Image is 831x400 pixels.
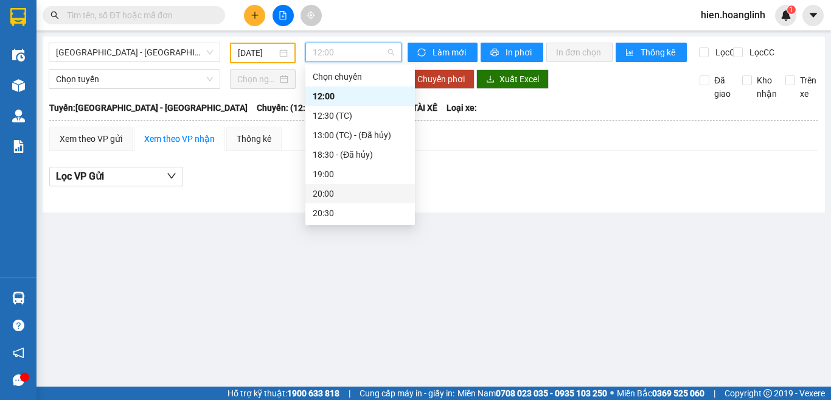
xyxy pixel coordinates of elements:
[238,46,277,60] input: 14/10/2025
[506,46,534,59] span: In phơi
[691,7,775,23] span: hien.hoanglinh
[496,388,607,398] strong: 0708 023 035 - 0935 103 250
[56,70,213,88] span: Chọn tuyến
[228,387,339,400] span: Hỗ trợ kỹ thuật:
[144,132,215,146] div: Xem theo VP nhận
[490,48,501,58] span: printer
[307,11,315,19] span: aim
[237,132,271,146] div: Thống kê
[67,9,210,22] input: Tìm tên, số ĐT hoặc mã đơn
[12,292,25,304] img: warehouse-icon
[49,103,248,113] b: Tuyến: [GEOGRAPHIC_DATA] - [GEOGRAPHIC_DATA]
[49,167,183,186] button: Lọc VP Gửi
[13,374,24,386] span: message
[251,11,259,19] span: plus
[313,148,408,161] div: 18:30 - (Đã hủy)
[313,109,408,122] div: 12:30 (TC)
[433,46,468,59] span: Làm mới
[641,46,677,59] span: Thống kê
[56,169,104,184] span: Lọc VP Gửi
[56,43,213,61] span: Hà Nội - Quảng Bình
[795,74,821,100] span: Trên xe
[313,43,394,61] span: 12:00
[360,387,454,400] span: Cung cấp máy in - giấy in:
[408,69,475,89] button: Chuyển phơi
[709,74,735,100] span: Đã giao
[12,110,25,122] img: warehouse-icon
[481,43,543,62] button: printerIn phơi
[287,388,339,398] strong: 1900 633 818
[617,387,704,400] span: Miền Bắc
[457,387,607,400] span: Miền Nam
[13,347,24,359] span: notification
[625,48,636,58] span: bar-chart
[616,43,687,62] button: bar-chartThống kê
[313,187,408,200] div: 20:00
[12,140,25,153] img: solution-icon
[313,128,408,142] div: 13:00 (TC) - (Đã hủy)
[13,320,24,331] span: question-circle
[711,46,742,59] span: Lọc CR
[50,11,59,19] span: search
[12,49,25,61] img: warehouse-icon
[417,48,428,58] span: sync
[408,43,478,62] button: syncLàm mới
[313,70,408,83] div: Chọn chuyến
[752,74,782,100] span: Kho nhận
[652,388,704,398] strong: 0369 525 060
[279,11,287,19] span: file-add
[244,5,265,26] button: plus
[781,10,791,21] img: icon-new-feature
[476,69,549,89] button: downloadXuất Excel
[763,389,772,398] span: copyright
[802,5,824,26] button: caret-down
[610,391,614,396] span: ⚪️
[60,132,122,146] div: Xem theo VP gửi
[273,5,294,26] button: file-add
[237,72,277,86] input: Chọn ngày
[349,387,350,400] span: |
[10,8,26,26] img: logo-vxr
[789,5,793,14] span: 1
[808,10,819,21] span: caret-down
[305,67,415,86] div: Chọn chuyến
[313,206,408,220] div: 20:30
[313,89,408,103] div: 12:00
[745,46,776,59] span: Lọc CC
[447,101,477,114] span: Loại xe:
[301,5,322,26] button: aim
[12,79,25,92] img: warehouse-icon
[787,5,796,14] sup: 1
[714,387,715,400] span: |
[257,101,346,114] span: Chuyến: (12:00 [DATE])
[167,171,176,181] span: down
[546,43,613,62] button: In đơn chọn
[313,167,408,181] div: 19:00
